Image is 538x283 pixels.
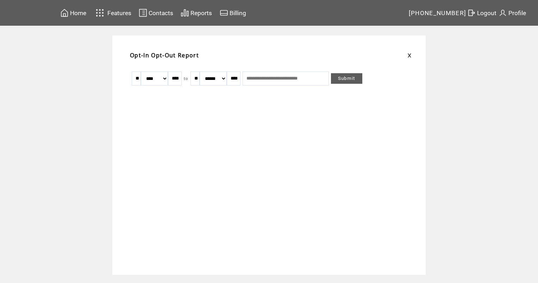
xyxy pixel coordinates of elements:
[130,51,199,59] span: Opt-In Opt-Out Report
[181,8,189,17] img: chart.svg
[409,10,467,17] span: [PHONE_NUMBER]
[499,8,507,17] img: profile.svg
[93,6,132,20] a: Features
[220,8,228,17] img: creidtcard.svg
[184,76,188,81] span: to
[107,10,131,17] span: Features
[138,7,174,18] a: Contacts
[219,7,247,18] a: Billing
[190,10,212,17] span: Reports
[70,10,86,17] span: Home
[331,73,362,84] a: Submit
[498,7,527,18] a: Profile
[59,7,87,18] a: Home
[230,10,246,17] span: Billing
[477,10,496,17] span: Logout
[466,7,498,18] a: Logout
[180,7,213,18] a: Reports
[94,7,106,19] img: features.svg
[467,8,476,17] img: exit.svg
[139,8,147,17] img: contacts.svg
[508,10,526,17] span: Profile
[60,8,69,17] img: home.svg
[149,10,173,17] span: Contacts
